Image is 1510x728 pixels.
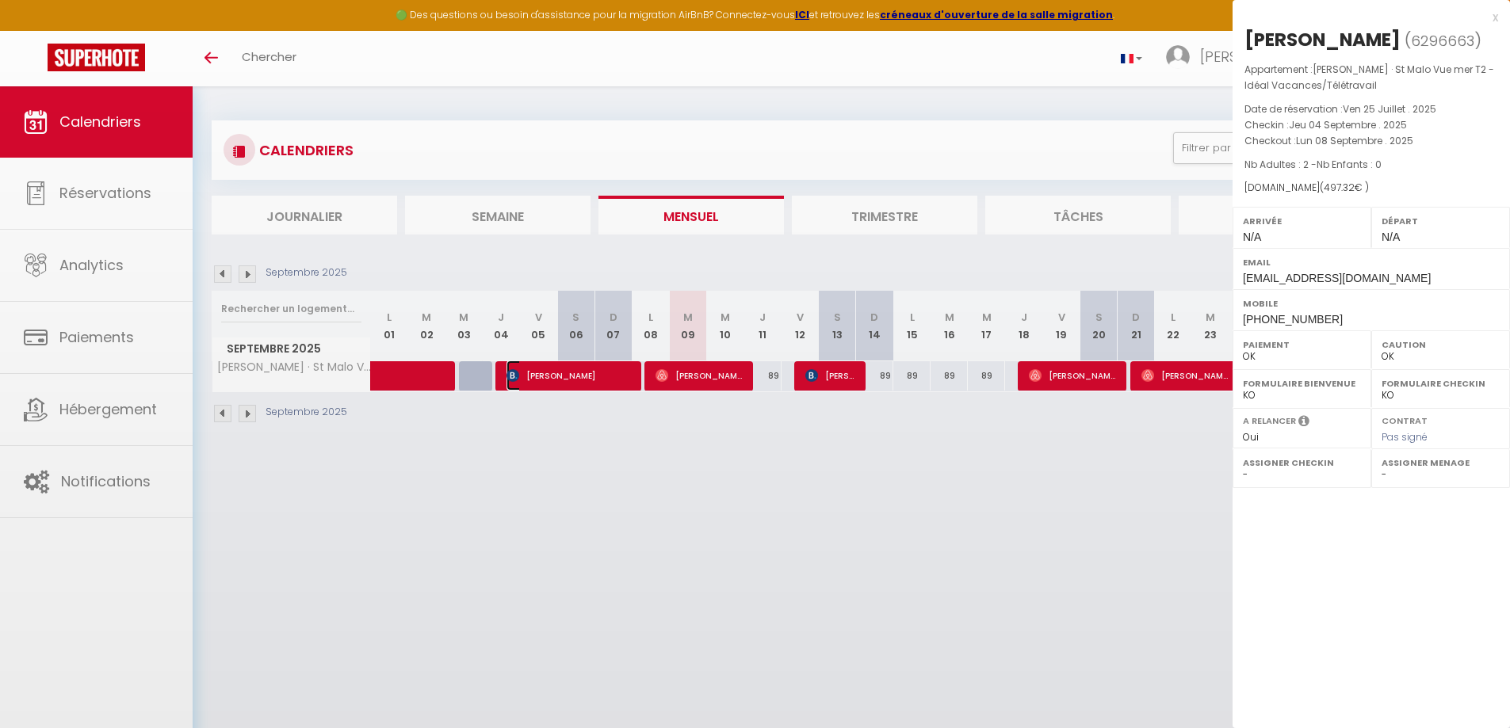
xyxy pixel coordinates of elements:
div: x [1233,8,1498,27]
label: Assigner Checkin [1243,455,1361,471]
div: [DOMAIN_NAME] [1244,181,1498,196]
span: Ven 25 Juillet . 2025 [1343,102,1436,116]
p: Checkout : [1244,133,1498,149]
span: [PHONE_NUMBER] [1243,313,1343,326]
span: [EMAIL_ADDRESS][DOMAIN_NAME] [1243,272,1431,284]
label: Mobile [1243,295,1500,311]
span: 6296663 [1411,31,1474,51]
label: Contrat [1382,414,1428,425]
span: Pas signé [1382,430,1428,444]
label: Formulaire Checkin [1382,375,1500,391]
button: Ouvrir le widget de chat LiveChat [13,6,60,54]
span: 497.32 [1324,181,1355,194]
span: [PERSON_NAME] · St Malo Vue mer T2 - Idéal Vacances/Télétravail [1244,63,1494,92]
span: Nb Enfants : 0 [1317,158,1382,171]
span: N/A [1382,231,1400,243]
p: Appartement : [1244,62,1498,93]
span: Nb Adultes : 2 - [1244,158,1382,171]
p: Checkin : [1244,117,1498,133]
span: ( ) [1405,29,1481,51]
label: Paiement [1243,337,1361,353]
span: ( € ) [1320,181,1369,194]
label: Caution [1382,337,1500,353]
label: Formulaire Bienvenue [1243,375,1361,391]
label: Arrivée [1243,213,1361,229]
div: [PERSON_NAME] [1244,27,1401,52]
span: Jeu 04 Septembre . 2025 [1289,118,1407,131]
span: N/A [1243,231,1261,243]
p: Date de réservation : [1244,101,1498,117]
i: Sélectionner OUI si vous souhaiter envoyer les séquences de messages post-checkout [1298,414,1309,432]
label: Départ [1382,213,1500,229]
span: Lun 08 Septembre . 2025 [1296,134,1413,147]
label: A relancer [1243,414,1296,428]
label: Email [1243,254,1500,270]
label: Assigner Menage [1382,455,1500,471]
